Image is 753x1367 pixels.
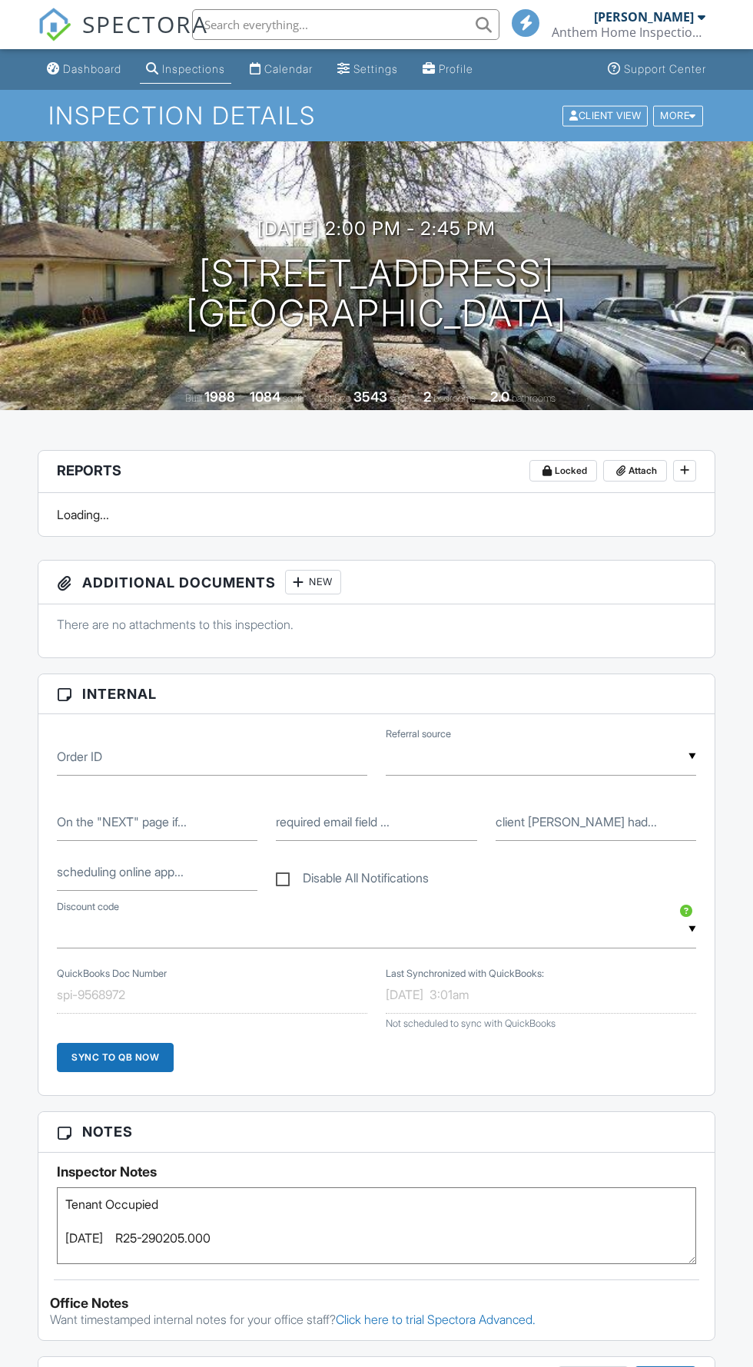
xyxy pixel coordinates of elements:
[496,803,696,841] input: client John Smith had no email, "noemail@john.smith.com" would be the best entry to move forward in
[390,392,409,404] span: sq.ft.
[423,389,431,405] div: 2
[41,55,128,84] a: Dashboard
[624,62,706,75] div: Support Center
[57,863,184,880] label: scheduling online appointment, when CLIENT has no email.
[386,1018,556,1029] span: Not scheduled to sync with QuickBooks
[38,1112,715,1152] h3: Notes
[204,389,235,405] div: 1988
[496,813,657,830] label: client John Smith had no email, "noemail@john.smith.com" would be the best entry to move forward in
[562,105,648,126] div: Client View
[386,727,451,741] label: Referral source
[57,900,119,914] label: Discount code
[602,55,712,84] a: Support Center
[192,9,499,40] input: Search everything...
[63,62,121,75] div: Dashboard
[594,9,694,25] div: [PERSON_NAME]
[353,62,398,75] div: Settings
[57,748,102,765] label: Order ID
[185,392,202,404] span: Built
[285,570,341,594] div: New
[283,392,304,404] span: sq. ft.
[353,389,387,405] div: 3543
[57,803,257,841] input: On the "NEXT" page if NO EMAIL is available for CLIENT it is recommended to provide entry in
[57,967,167,981] label: QuickBooks Doc Number
[331,55,404,84] a: Settings
[276,813,390,830] label: required email field for CLIENT as follows: noemail@clientfirstname.clientlastname.com. For examp...
[57,1187,696,1264] textarea: Tenant Occupied [DATE] R25-290205.000
[561,109,652,121] a: Client View
[50,1296,703,1311] div: Office Notes
[57,813,187,830] label: On the "NEXT" page if NO EMAIL is available for CLIENT it is recommended to provide entry in
[276,803,476,841] input: required email field for CLIENT as follows: noemail@clientfirstname.clientlastname.com. For examp...
[186,253,567,335] h1: [STREET_ADDRESS] [GEOGRAPHIC_DATA]
[264,62,313,75] div: Calendar
[57,1164,696,1180] h5: Inspector Notes
[50,1311,703,1328] p: Want timestamped internal notes for your office staff?
[57,616,696,633] p: There are no attachments to this inspection.
[140,55,231,84] a: Inspections
[57,853,257,891] input: scheduling online appointment, when CLIENT has no email.
[38,674,715,714] h3: Internal
[57,1043,174,1072] div: Sync to QB Now
[439,62,473,75] div: Profile
[336,1312,536,1327] a: Click here to trial Spectora Advanced.
[257,218,496,239] h3: [DATE] 2:00 pm - 2:45 pm
[38,561,715,604] h3: Additional Documents
[38,8,71,41] img: The Best Home Inspection Software - Spectora
[38,21,208,53] a: SPECTORA
[319,392,351,404] span: Lot Size
[250,389,280,405] div: 1084
[416,55,479,84] a: Profile
[433,392,476,404] span: bedrooms
[512,392,556,404] span: bathrooms
[244,55,319,84] a: Calendar
[162,62,225,75] div: Inspections
[552,25,705,40] div: Anthem Home Inspections
[490,389,509,405] div: 2.0
[48,102,704,129] h1: Inspection Details
[653,105,703,126] div: More
[386,967,544,981] label: Last Synchronized with QuickBooks:
[82,8,208,40] span: SPECTORA
[276,871,429,890] label: Disable All Notifications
